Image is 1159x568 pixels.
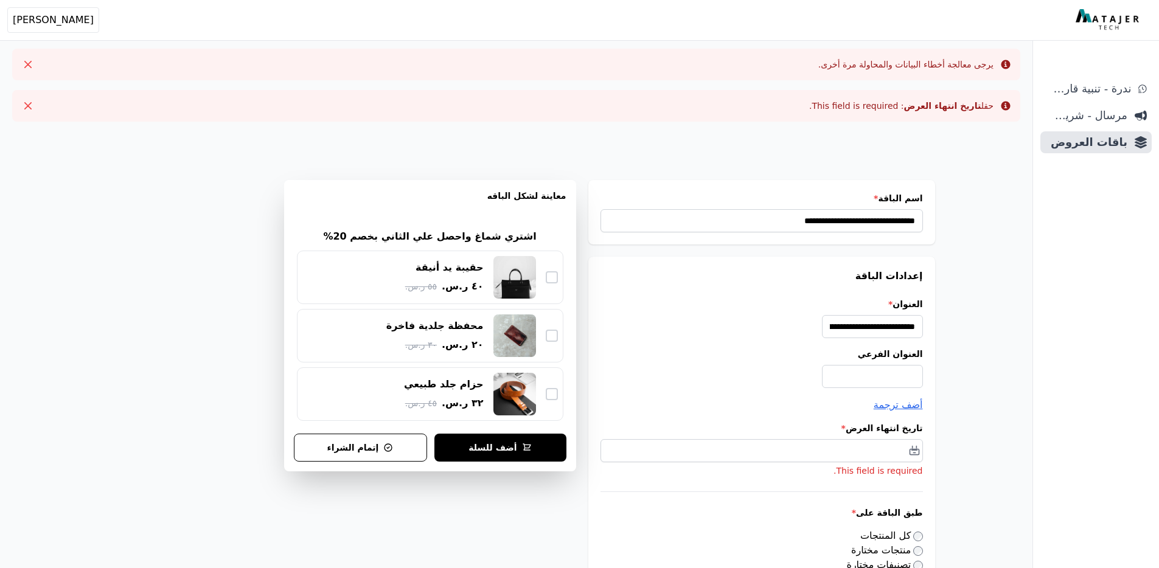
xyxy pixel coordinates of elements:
[493,373,536,415] img: حزام جلد طبيعي
[600,465,923,477] li: This field is required.
[600,507,923,519] label: طبق الباقة على
[1076,9,1142,31] img: MatajerTech Logo
[442,338,484,352] span: ٢٠ ر.س.
[493,314,536,357] img: محفظة جلدية فاخرة
[442,396,484,410] span: ٣٢ ر.س.
[1045,107,1127,124] span: مرسال - شريط دعاية
[7,7,99,33] button: [PERSON_NAME]
[600,192,923,204] label: اسم الباقة
[405,397,437,410] span: ٤٥ ر.س.
[405,280,437,293] span: ٥٥ ر.س.
[442,279,484,294] span: ٤٠ ر.س.
[13,13,94,27] span: [PERSON_NAME]
[493,256,536,299] img: حقيبة يد أنيقة
[874,398,923,412] button: أضف ترجمة
[404,378,484,391] div: حزام جلد طبيعي
[851,544,922,556] label: منتجات مختارة
[904,101,981,111] strong: تاريخ انتهاء العرض
[809,100,994,112] div: حقل : This field is required.
[1045,134,1127,151] span: باقات العروض
[294,434,427,462] button: إتمام الشراء
[600,298,923,310] label: العنوان
[416,261,483,274] div: حقيبة يد أنيقة
[913,546,923,556] input: منتجات مختارة
[18,55,38,74] button: Close
[600,422,923,434] label: تاريخ انتهاء العرض
[874,399,923,410] span: أضف ترجمة
[294,190,566,216] h3: معاينة لشكل الباقه
[386,319,484,333] div: محفظة جلدية فاخرة
[405,339,437,352] span: ٣٠ ر.س.
[860,530,923,541] label: كل المنتجات
[913,532,923,541] input: كل المنتجات
[600,348,923,360] label: العنوان الفرعي
[818,58,994,71] div: يرجى معالجة أخطاء البيانات والمحاولة مرة أخرى.
[1045,80,1131,97] span: ندرة - تنبية قارب علي النفاذ
[18,96,38,116] button: Close
[434,434,566,462] button: أضف للسلة
[318,229,541,244] h2: اشتري شماغ واحصل علي الثاني بخصم 20%
[600,269,923,283] h3: إعدادات الباقة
